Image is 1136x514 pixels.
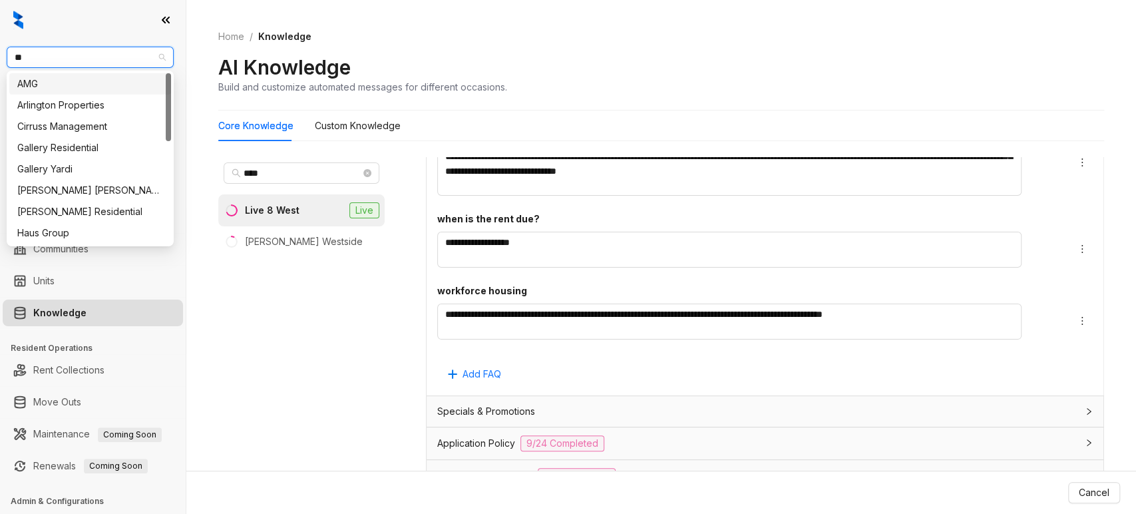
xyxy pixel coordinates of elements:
[437,284,1055,298] div: workforce housing
[1085,439,1093,447] span: collapsed
[3,389,183,415] li: Move Outs
[17,226,163,240] div: Haus Group
[363,169,371,177] span: close-circle
[3,236,183,262] li: Communities
[33,357,104,384] a: Rent Collections
[245,203,299,218] div: Live 8 West
[250,29,253,44] li: /
[9,158,171,180] div: Gallery Yardi
[1077,157,1087,168] span: more
[437,364,512,385] button: Add FAQ
[33,453,148,479] a: RenewalsComing Soon
[1077,244,1087,254] span: more
[33,236,89,262] a: Communities
[232,168,241,178] span: search
[538,468,616,484] span: 0/2 Completed
[216,29,247,44] a: Home
[9,180,171,201] div: Gates Hudson
[258,31,311,42] span: Knowledge
[3,178,183,205] li: Collections
[33,300,87,326] a: Knowledge
[3,268,183,294] li: Units
[17,183,163,198] div: [PERSON_NAME] [PERSON_NAME]
[437,404,535,419] span: Specials & Promotions
[427,427,1103,459] div: Application Policy9/24 Completed
[520,435,604,451] span: 9/24 Completed
[218,55,351,80] h2: AI Knowledge
[427,460,1103,492] div: Section 8 & Vouchers0/2 Completed
[245,234,363,249] div: [PERSON_NAME] Westside
[3,300,183,326] li: Knowledge
[84,459,148,473] span: Coming Soon
[11,342,186,354] h3: Resident Operations
[437,469,532,483] span: Section 8 & Vouchers
[349,202,379,218] span: Live
[9,137,171,158] div: Gallery Residential
[3,453,183,479] li: Renewals
[463,367,501,382] span: Add FAQ
[3,357,183,384] li: Rent Collections
[427,396,1103,427] div: Specials & Promotions
[9,73,171,95] div: AMG
[17,98,163,113] div: Arlington Properties
[9,116,171,137] div: Cirruss Management
[315,119,401,133] div: Custom Knowledge
[3,421,183,447] li: Maintenance
[17,77,163,91] div: AMG
[17,204,163,219] div: [PERSON_NAME] Residential
[3,89,183,116] li: Leads
[437,436,515,451] span: Application Policy
[33,268,55,294] a: Units
[9,95,171,116] div: Arlington Properties
[9,201,171,222] div: Griffis Residential
[98,427,162,442] span: Coming Soon
[437,212,1055,226] div: when is the rent due?
[17,140,163,155] div: Gallery Residential
[13,11,23,29] img: logo
[1077,316,1087,326] span: more
[1085,407,1093,415] span: collapsed
[218,80,507,94] div: Build and customize automated messages for different occasions.
[17,119,163,134] div: Cirruss Management
[17,162,163,176] div: Gallery Yardi
[11,495,186,507] h3: Admin & Configurations
[9,222,171,244] div: Haus Group
[3,146,183,173] li: Leasing
[33,389,81,415] a: Move Outs
[218,119,293,133] div: Core Knowledge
